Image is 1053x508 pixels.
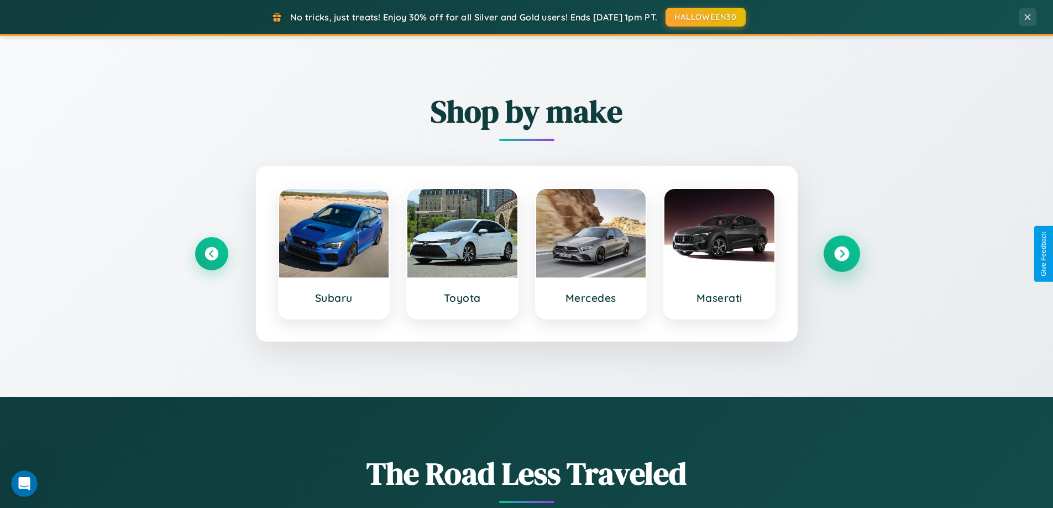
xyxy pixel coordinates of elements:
[666,8,746,27] button: HALLOWEEN30
[195,452,858,495] h1: The Road Less Traveled
[195,90,858,133] h2: Shop by make
[418,291,506,305] h3: Toyota
[290,12,657,23] span: No tricks, just treats! Enjoy 30% off for all Silver and Gold users! Ends [DATE] 1pm PT.
[675,291,763,305] h3: Maserati
[1040,232,1047,276] div: Give Feedback
[290,291,378,305] h3: Subaru
[11,470,38,497] iframe: Intercom live chat
[547,291,635,305] h3: Mercedes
